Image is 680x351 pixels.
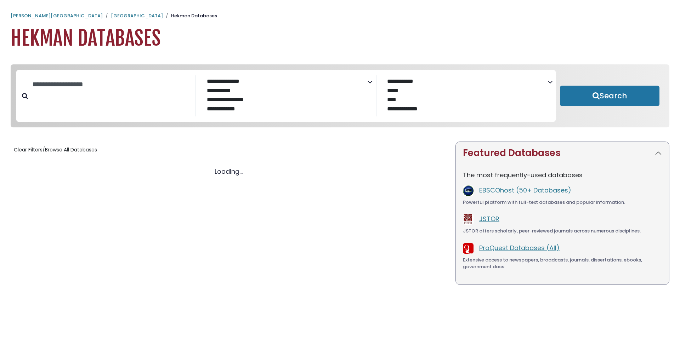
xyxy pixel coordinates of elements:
[456,142,669,164] button: Featured Databases
[479,214,499,223] a: JSTOR
[11,64,669,128] nav: Search filters
[163,12,217,19] li: Hekman Databases
[28,79,195,90] input: Search database by title or keyword
[560,86,659,106] button: Submit for Search Results
[11,27,669,50] h1: Hekman Databases
[11,167,447,176] div: Loading...
[479,186,571,195] a: EBSCOhost (50+ Databases)
[11,12,103,19] a: [PERSON_NAME][GEOGRAPHIC_DATA]
[463,199,662,206] div: Powerful platform with full-text databases and popular information.
[479,243,560,252] a: ProQuest Databases (All)
[111,12,163,19] a: [GEOGRAPHIC_DATA]
[463,228,662,235] div: JSTOR offers scholarly, peer-reviewed journals across numerous disciplines.
[463,257,662,270] div: Extensive access to newspapers, broadcasts, journals, dissertations, ebooks, government docs.
[11,144,100,155] button: Clear Filters/Browse All Databases
[11,12,669,19] nav: breadcrumb
[463,170,662,180] p: The most frequently-used databases
[382,76,548,117] select: Database Vendors Filter
[202,76,367,117] select: Database Subject Filter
